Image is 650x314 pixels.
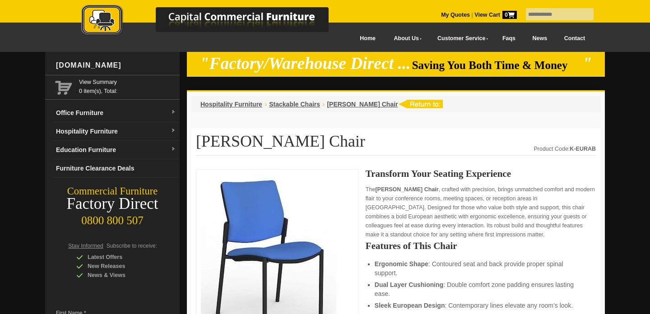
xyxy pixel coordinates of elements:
[107,243,157,249] span: Subscribe to receive:
[56,5,372,37] img: Capital Commercial Furniture Logo
[200,101,262,108] a: Hospitality Furniture
[171,110,176,115] img: dropdown
[583,54,592,73] em: "
[366,241,596,250] h2: Features of This Chair
[474,12,517,18] strong: View Cart
[76,253,162,262] div: Latest Offers
[196,133,596,156] h1: [PERSON_NAME] Chair
[200,54,411,73] em: "Factory/Warehouse Direct ...
[76,262,162,271] div: New Releases
[494,28,524,49] a: Faqs
[52,159,180,178] a: Furniture Clearance Deals
[375,280,587,298] li: : Double comfort zone padding ensures lasting ease.
[68,243,103,249] span: Stay Informed
[473,12,517,18] a: View Cart0
[398,100,443,108] img: return to
[556,28,594,49] a: Contact
[171,128,176,134] img: dropdown
[52,52,180,79] div: [DOMAIN_NAME]
[45,210,180,227] div: 0800 800 507
[412,59,581,71] span: Saving You Both Time & Money
[265,100,267,109] li: ›
[534,144,596,153] div: Product Code:
[384,28,427,49] a: About Us
[375,260,428,268] strong: Ergonomic Shape
[375,186,438,193] strong: [PERSON_NAME] Chair
[52,122,180,141] a: Hospitality Furnituredropdown
[79,78,176,87] a: View Summary
[427,28,494,49] a: Customer Service
[366,169,596,178] h2: Transform Your Seating Experience
[570,146,596,152] strong: K-EURAB
[441,12,470,18] a: My Quotes
[52,104,180,122] a: Office Furnituredropdown
[52,141,180,159] a: Education Furnituredropdown
[375,281,443,288] strong: Dual Layer Cushioning
[45,185,180,198] div: Commercial Furniture
[375,301,587,310] li: : Contemporary lines elevate any room’s look.
[79,78,176,94] span: 0 item(s), Total:
[171,147,176,152] img: dropdown
[375,259,587,277] li: : Contoured seat and back provide proper spinal support.
[76,271,162,280] div: News & Views
[56,5,372,40] a: Capital Commercial Furniture Logo
[327,101,398,108] a: [PERSON_NAME] Chair
[502,11,517,19] span: 0
[269,101,320,108] a: Stackable Chairs
[375,302,445,309] strong: Sleek European Design
[524,28,556,49] a: News
[322,100,325,109] li: ›
[366,185,596,239] p: The , crafted with precision, brings unmatched comfort and modern flair to your conference rooms,...
[45,198,180,210] div: Factory Direct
